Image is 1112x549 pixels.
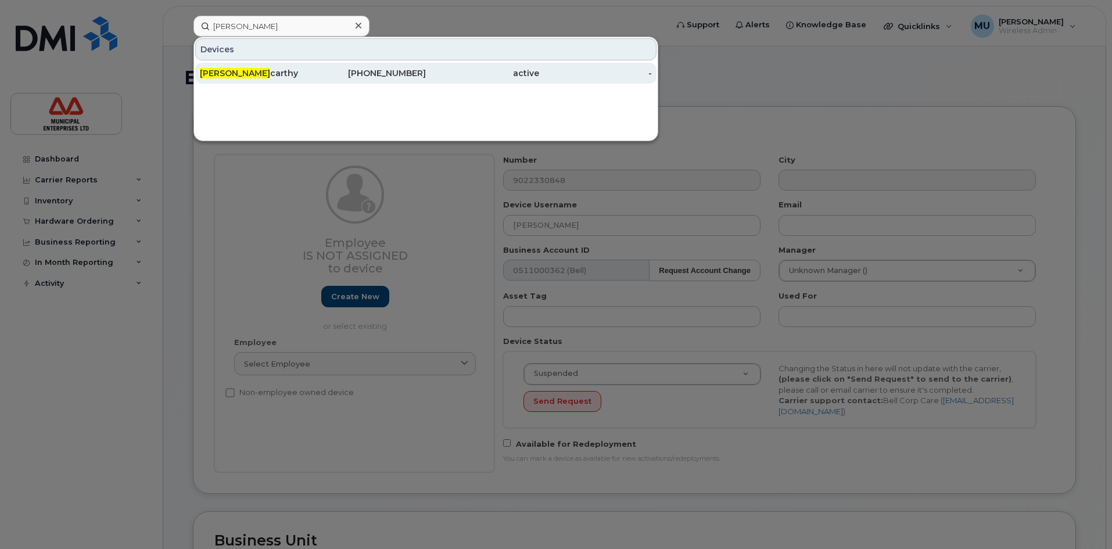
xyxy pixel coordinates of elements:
[195,63,657,84] a: [PERSON_NAME]carthy[PHONE_NUMBER]active-
[539,67,652,79] div: -
[313,67,426,79] div: [PHONE_NUMBER]
[200,68,270,78] span: [PERSON_NAME]
[426,67,539,79] div: active
[200,67,313,79] div: carthy
[195,38,657,60] div: Devices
